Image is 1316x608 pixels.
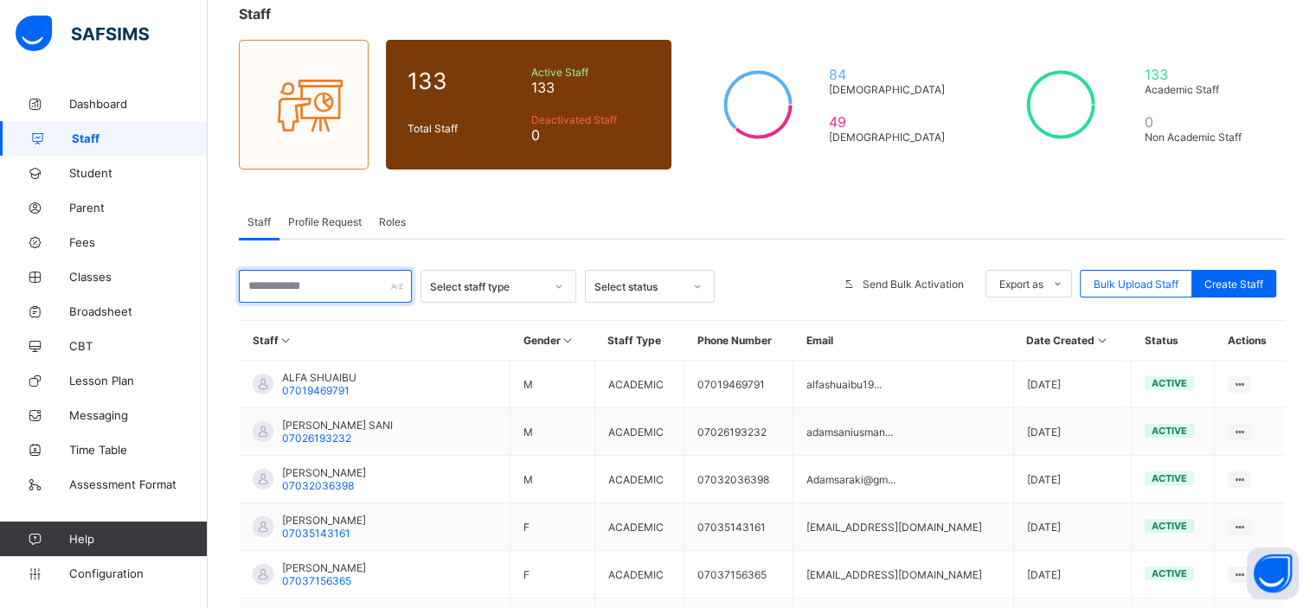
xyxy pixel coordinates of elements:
[282,561,366,574] span: [PERSON_NAME]
[1095,334,1109,347] i: Sort in Ascending Order
[594,361,684,408] td: ACADEMIC
[16,16,149,52] img: safsims
[531,79,650,96] span: 133
[288,215,362,228] span: Profile Request
[510,456,595,503] td: M
[793,551,1013,598] td: [EMAIL_ADDRESS][DOMAIN_NAME]
[282,466,366,479] span: [PERSON_NAME]
[594,408,684,456] td: ACADEMIC
[684,456,793,503] td: 07032036398
[69,408,208,422] span: Messaging
[684,551,793,598] td: 07037156365
[240,321,510,361] th: Staff
[1013,503,1132,551] td: [DATE]
[1094,278,1178,291] span: Bulk Upload Staff
[408,67,523,94] span: 133
[247,215,271,228] span: Staff
[239,5,271,22] span: Staff
[69,374,208,387] span: Lesson Plan
[1145,83,1255,96] span: Academic Staff
[594,503,684,551] td: ACADEMIC
[829,66,953,83] span: 84
[282,479,354,492] span: 07032036398
[69,566,207,580] span: Configuration
[69,304,208,318] span: Broadsheet
[282,384,350,397] span: 07019469791
[510,408,595,456] td: M
[430,280,544,293] div: Select staff type
[282,432,351,445] span: 07026193232
[69,97,208,111] span: Dashboard
[69,166,208,180] span: Student
[1013,456,1132,503] td: [DATE]
[279,334,293,347] i: Sort in Ascending Order
[1152,520,1187,532] span: active
[282,574,351,587] span: 07037156365
[1145,113,1255,131] span: 0
[1152,425,1187,437] span: active
[829,83,953,96] span: [DEMOGRAPHIC_DATA]
[1132,321,1215,361] th: Status
[1214,321,1285,361] th: Actions
[510,503,595,551] td: F
[510,551,595,598] td: F
[282,371,356,384] span: ALFA SHUAIBU
[594,551,684,598] td: ACADEMIC
[684,503,793,551] td: 07035143161
[282,419,393,432] span: [PERSON_NAME] SANI
[684,408,793,456] td: 07026193232
[1152,377,1187,389] span: active
[1247,547,1299,599] button: Open asap
[1145,66,1255,83] span: 133
[531,66,650,79] span: Active Staff
[793,361,1013,408] td: alfashuaibu19...
[403,118,527,139] div: Total Staff
[1204,278,1263,291] span: Create Staff
[594,321,684,361] th: Staff Type
[69,201,208,214] span: Parent
[793,503,1013,551] td: [EMAIL_ADDRESS][DOMAIN_NAME]
[999,278,1043,291] span: Export as
[561,334,575,347] i: Sort in Ascending Order
[1145,131,1255,144] span: Non Academic Staff
[510,321,595,361] th: Gender
[69,443,208,457] span: Time Table
[594,456,684,503] td: ACADEMIC
[793,321,1013,361] th: Email
[531,113,650,126] span: Deactivated Staff
[594,280,683,293] div: Select status
[684,321,793,361] th: Phone Number
[1152,567,1187,579] span: active
[69,477,208,491] span: Assessment Format
[1013,321,1132,361] th: Date Created
[72,131,208,145] span: Staff
[69,532,207,546] span: Help
[379,215,406,228] span: Roles
[510,361,595,408] td: M
[793,408,1013,456] td: adamsaniusman...
[69,270,208,284] span: Classes
[793,456,1013,503] td: Adamsaraki@gm...
[282,527,350,540] span: 07035143161
[1152,472,1187,484] span: active
[829,131,953,144] span: [DEMOGRAPHIC_DATA]
[1013,361,1132,408] td: [DATE]
[1013,408,1132,456] td: [DATE]
[69,339,208,353] span: CBT
[69,235,208,249] span: Fees
[863,278,964,291] span: Send Bulk Activation
[829,113,953,131] span: 49
[531,126,650,144] span: 0
[1013,551,1132,598] td: [DATE]
[282,514,366,527] span: [PERSON_NAME]
[684,361,793,408] td: 07019469791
